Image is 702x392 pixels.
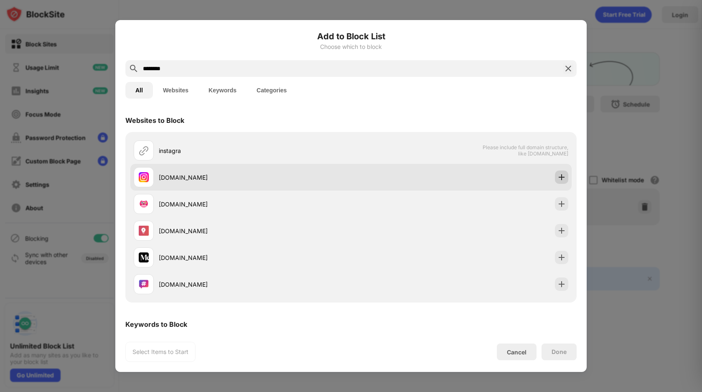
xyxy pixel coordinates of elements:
[159,173,351,182] div: [DOMAIN_NAME]
[139,279,149,289] img: favicons
[563,64,573,74] img: search-close
[159,253,351,262] div: [DOMAIN_NAME]
[129,64,139,74] img: search.svg
[159,146,351,155] div: instagra
[159,200,351,209] div: [DOMAIN_NAME]
[507,349,526,356] div: Cancel
[125,30,577,43] h6: Add to Block List
[132,348,188,356] div: Select Items to Start
[125,43,577,50] div: Choose which to block
[159,227,351,235] div: [DOMAIN_NAME]
[552,349,567,355] div: Done
[139,199,149,209] img: favicons
[482,144,568,157] span: Please include full domain structure, like [DOMAIN_NAME]
[247,82,297,99] button: Categories
[139,252,149,262] img: favicons
[125,320,187,328] div: Keywords to Block
[198,82,247,99] button: Keywords
[139,226,149,236] img: favicons
[139,172,149,182] img: favicons
[153,82,198,99] button: Websites
[139,145,149,155] img: url.svg
[125,116,184,125] div: Websites to Block
[125,82,153,99] button: All
[159,280,351,289] div: [DOMAIN_NAME]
